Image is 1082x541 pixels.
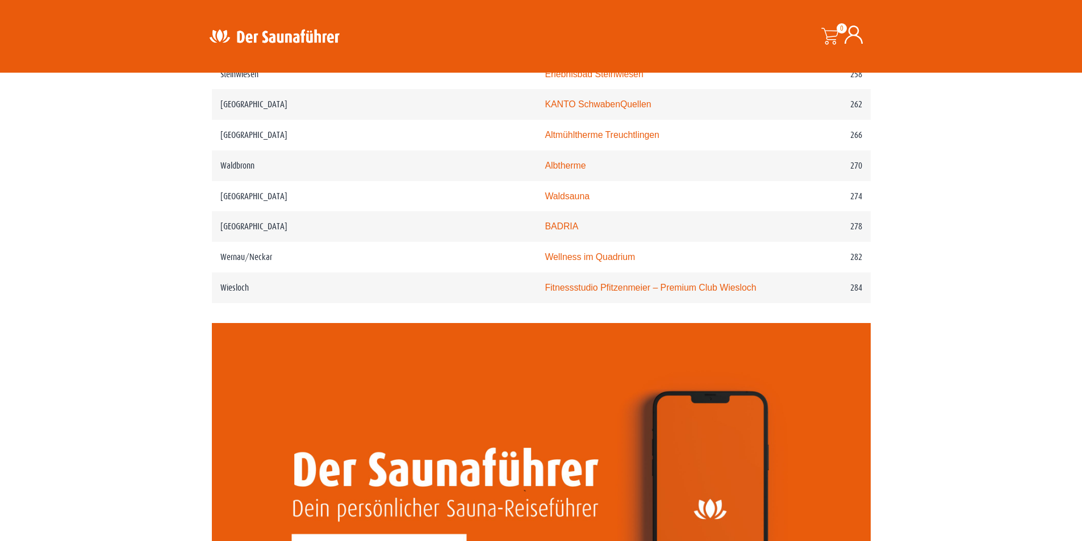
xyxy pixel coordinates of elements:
[767,89,871,120] td: 262
[767,242,871,272] td: 282
[212,89,537,120] td: [GEOGRAPHIC_DATA]
[767,181,871,212] td: 274
[545,252,635,262] a: Wellness im Quadrium
[767,211,871,242] td: 278
[767,120,871,150] td: 266
[837,23,847,33] span: 0
[545,191,590,201] a: Waldsauna
[545,99,651,109] a: KANTO SchwabenQuellen
[545,130,659,140] a: Altmühltherme Treuchtlingen
[767,150,871,181] td: 270
[545,69,643,79] a: Erlebnisbad Steinwiesen
[212,150,537,181] td: Waldbronn
[212,120,537,150] td: [GEOGRAPHIC_DATA]
[545,283,756,292] a: Fitnessstudio Pfitzenmeier – Premium Club Wiesloch
[212,59,537,90] td: Steinwiesen
[212,211,537,242] td: [GEOGRAPHIC_DATA]
[767,59,871,90] td: 258
[212,272,537,303] td: Wiesloch
[212,181,537,212] td: [GEOGRAPHIC_DATA]
[545,221,578,231] a: BADRIA
[767,272,871,303] td: 284
[545,161,586,170] a: Albtherme
[212,242,537,272] td: Wernau/Neckar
